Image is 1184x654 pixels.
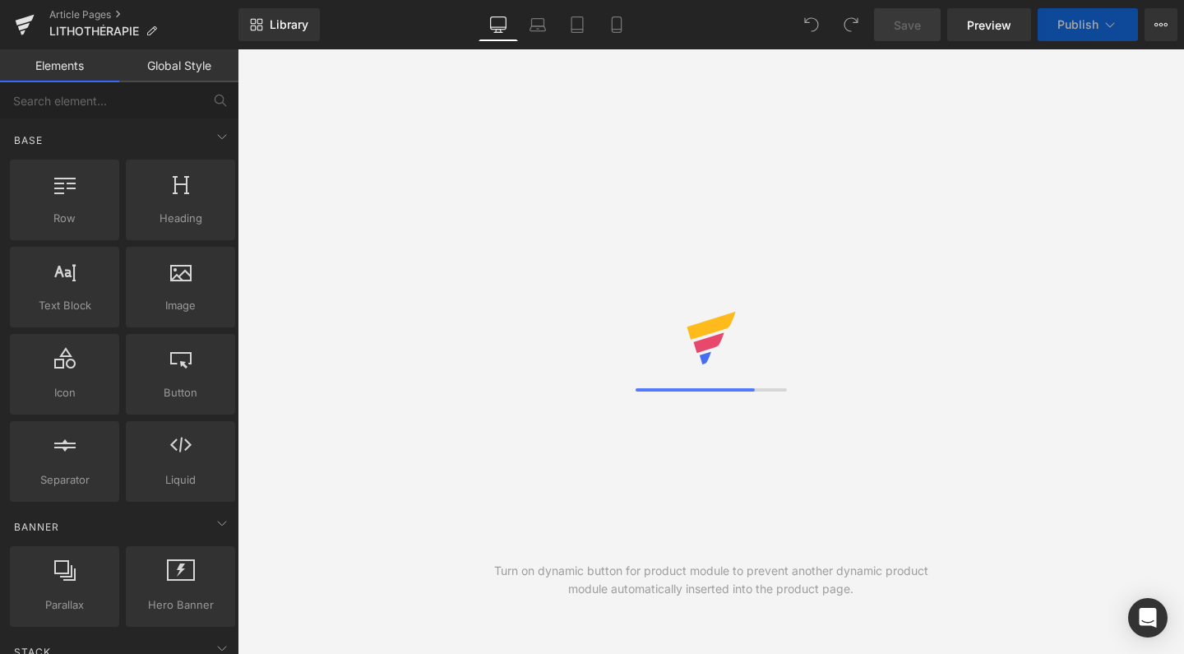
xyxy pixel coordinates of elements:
[1038,8,1138,41] button: Publish
[1145,8,1177,41] button: More
[474,562,948,598] div: Turn on dynamic button for product module to prevent another dynamic product module automatically...
[479,8,518,41] a: Desktop
[270,17,308,32] span: Library
[795,8,828,41] button: Undo
[49,25,139,38] span: LITHOTHÉRAPIE
[557,8,597,41] a: Tablet
[131,596,230,614] span: Hero Banner
[1128,598,1168,638] div: Open Intercom Messenger
[119,49,238,82] a: Global Style
[15,210,114,227] span: Row
[894,16,921,34] span: Save
[15,596,114,614] span: Parallax
[238,8,320,41] a: New Library
[15,471,114,489] span: Separator
[15,384,114,401] span: Icon
[131,471,230,489] span: Liquid
[1057,18,1098,31] span: Publish
[518,8,557,41] a: Laptop
[597,8,636,41] a: Mobile
[835,8,867,41] button: Redo
[12,132,44,148] span: Base
[131,384,230,401] span: Button
[131,297,230,314] span: Image
[967,16,1011,34] span: Preview
[131,210,230,227] span: Heading
[49,8,238,21] a: Article Pages
[15,297,114,314] span: Text Block
[947,8,1031,41] a: Preview
[12,519,61,535] span: Banner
